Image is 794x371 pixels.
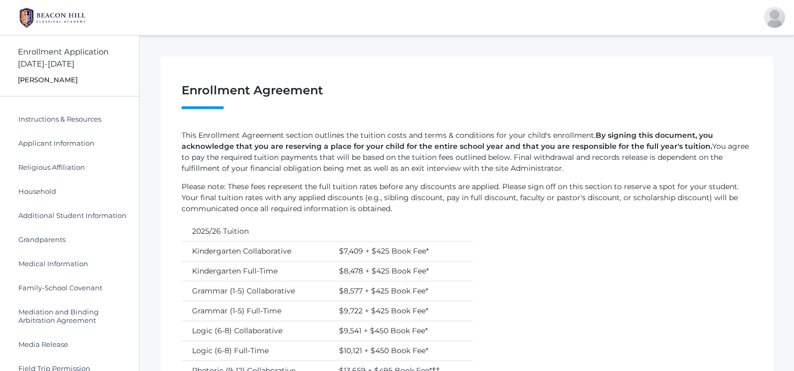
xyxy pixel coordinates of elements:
td: Grammar (1-5) Collaborative [182,281,329,301]
span: Instructions & Resources [18,115,101,123]
img: BHCALogos-05-308ed15e86a5a0abce9b8dd61676a3503ac9727e845dece92d48e8588c001991.png [13,5,92,31]
span: Medical Information [18,259,88,268]
h1: Enrollment Agreement [182,84,752,109]
div: [DATE]-[DATE] [18,58,139,70]
td: Logic (6-8) Full-Time [182,341,329,361]
p: Please note: These fees represent the full tuition rates before any discounts are applied. Please... [182,181,752,214]
td: Logic (6-8) Collaborative [182,321,329,341]
span: Applicant Information [18,139,94,147]
strong: By signing this document, you acknowledge that you are reserving a place for your child for the e... [182,130,713,151]
div: [PERSON_NAME] [18,75,139,85]
div: Enrollment Application [18,46,139,58]
span: Grandparents [18,235,66,244]
p: This Enrollment Agreement section outlines the tuition costs and terms & conditions for your chil... [182,130,752,174]
td: $9,722 + $425 Book Fee* [329,301,473,321]
td: 2025/26 Tuition [182,222,329,242]
span: Household [18,187,56,195]
td: $8,577 + $425 Book Fee* [329,281,473,301]
span: Family-School Covenant [18,283,102,292]
span: Mediation and Binding Arbitration Agreement [18,308,129,324]
span: Additional Student Information [18,211,126,220]
td: Kindergarten Full-Time [182,261,329,281]
span: Religious Affiliation [18,163,85,171]
td: Kindergarten Collaborative [182,241,329,261]
td: $8,478 + $425 Book Fee* [329,261,473,281]
td: $10,121 + $450 Book Fee* [329,341,473,361]
div: Ashley Garcia [764,7,785,28]
span: Media Release [18,340,68,348]
td: $7,409 + $425 Book Fee* [329,241,473,261]
td: Grammar (1-5) Full-Time [182,301,329,321]
td: $9,541 + $450 Book Fee* [329,321,473,341]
